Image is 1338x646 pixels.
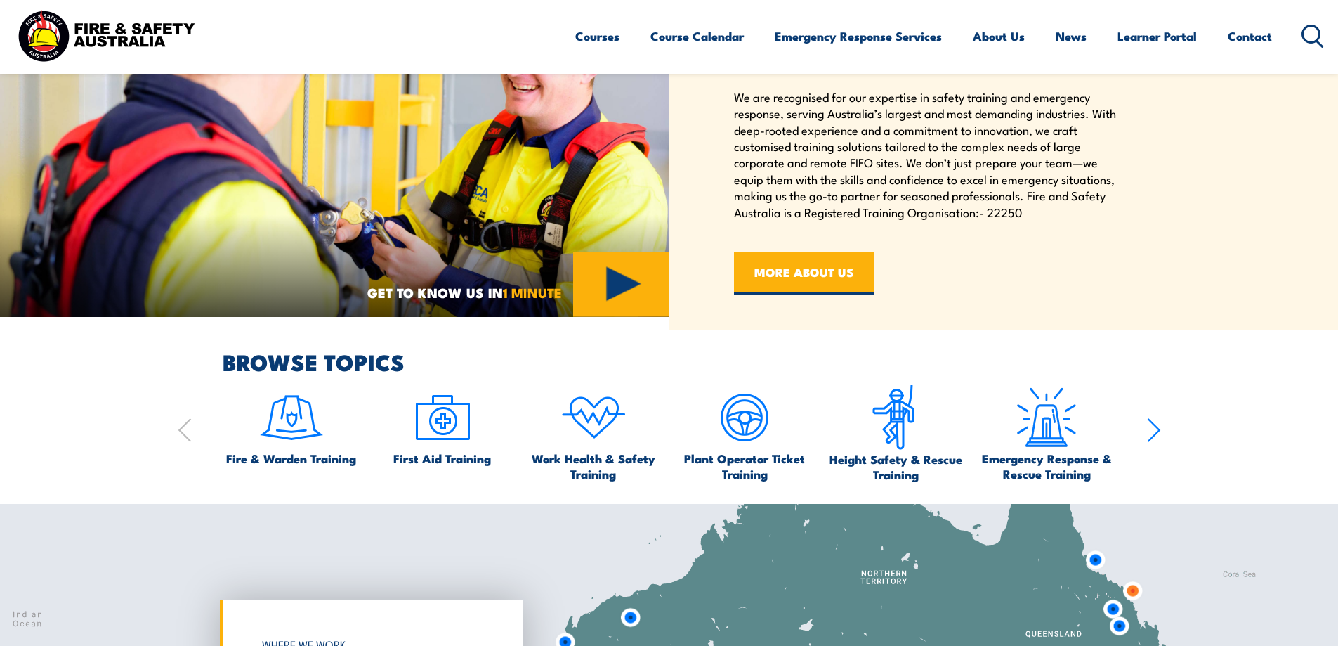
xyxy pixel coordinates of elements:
a: About Us [973,18,1025,55]
img: icon-1 [258,385,324,451]
span: Fire & Warden Training [226,451,356,466]
a: First Aid Training [393,385,491,466]
a: Emergency Response Services [775,18,942,55]
a: Emergency Response & Rescue Training [978,385,1115,482]
span: Emergency Response & Rescue Training [978,451,1115,482]
img: Emergency Response Icon [1014,385,1080,451]
a: Work Health & Safety Training [525,385,662,482]
a: News [1056,18,1087,55]
span: Height Safety & Rescue Training [827,451,964,482]
h2: BROWSE TOPICS [223,351,1161,371]
img: icon-6 [863,385,929,451]
p: We are recognised for our expertise in safety training and emergency response, serving Australia’... [734,89,1119,220]
strong: 1 MINUTE [503,282,562,302]
a: MORE ABOUT US [734,252,874,295]
a: Courses [575,18,619,55]
a: Plant Operator Ticket Training [676,385,813,482]
a: Height Safety & Rescue Training [827,385,964,482]
span: First Aid Training [393,451,491,466]
img: icon-5 [711,385,778,451]
span: GET TO KNOW US IN [367,286,562,299]
a: Fire & Warden Training [226,385,356,466]
a: Learner Portal [1117,18,1197,55]
span: Work Health & Safety Training [525,451,662,482]
a: Course Calendar [650,18,744,55]
span: Plant Operator Ticket Training [676,451,813,482]
a: Contact [1228,18,1272,55]
img: icon-2 [409,385,475,451]
img: icon-4 [560,385,627,451]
